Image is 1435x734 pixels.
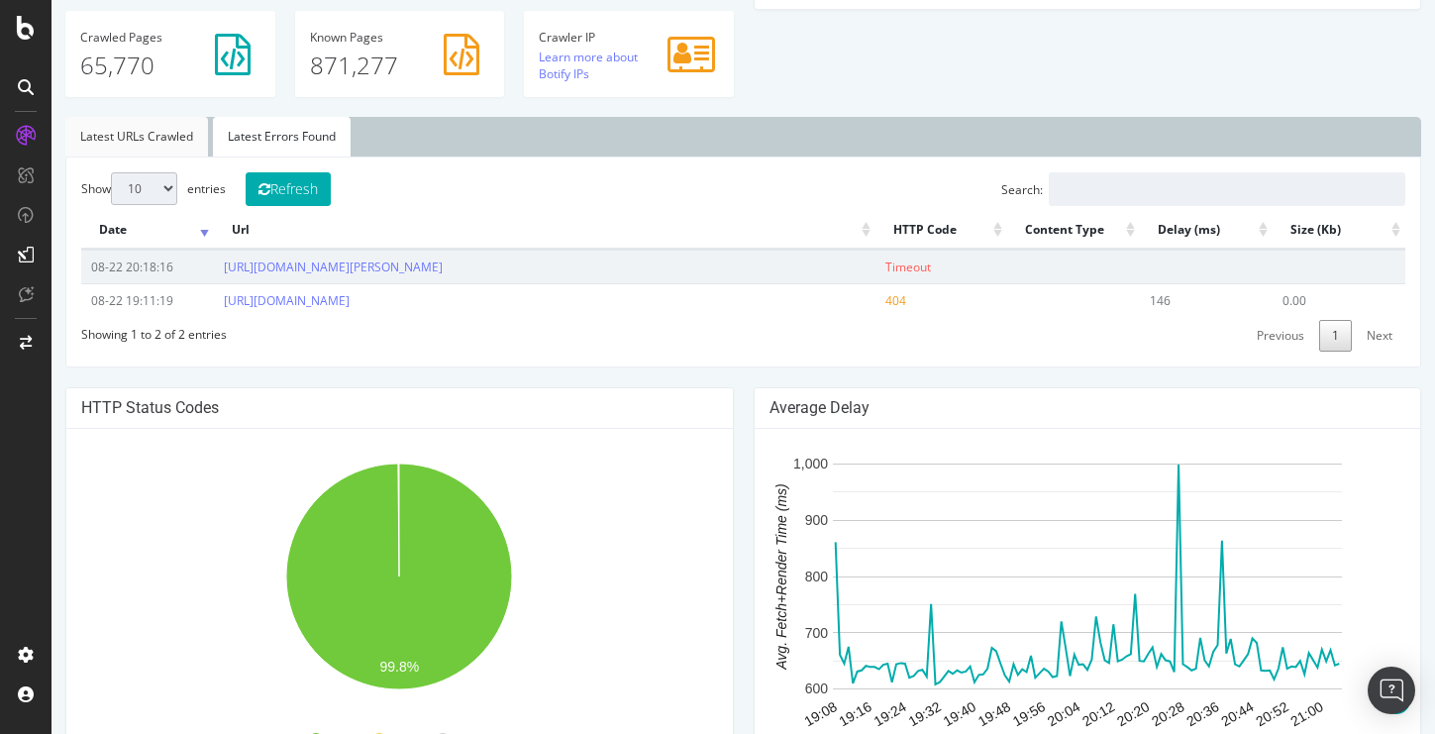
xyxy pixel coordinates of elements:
[487,49,586,82] a: Learn more about Botify IPs
[30,317,175,343] div: Showing 1 to 2 of 2 entries
[992,697,1031,728] text: 20:04
[172,259,391,275] a: [URL][DOMAIN_NAME][PERSON_NAME]
[956,211,1088,250] th: Content Type: activate to sort column ascending
[1167,697,1205,728] text: 20:44
[997,172,1354,206] input: Search:
[888,697,927,728] text: 19:40
[258,49,439,82] p: 871,277
[753,568,776,583] text: 800
[834,292,855,309] span: 404
[1201,697,1240,728] text: 20:52
[923,697,962,728] text: 19:48
[1221,283,1354,317] td: 0.00
[30,250,162,283] td: 08-22 20:18:16
[753,624,776,640] text: 700
[30,398,666,418] h4: HTTP Status Codes
[958,697,996,728] text: 19:56
[1097,697,1136,728] text: 20:28
[1062,697,1100,728] text: 20:20
[1221,211,1354,250] th: Size (Kb): activate to sort column ascending
[258,31,439,44] h4: Pages Known
[30,211,162,250] th: Date: activate to sort column ascending
[784,697,823,728] text: 19:16
[1302,320,1354,351] a: Next
[718,398,1355,418] h4: Average Delay
[1027,697,1066,728] text: 20:12
[1268,320,1300,351] a: 1
[1368,667,1415,714] div: Open Intercom Messenger
[1088,211,1221,250] th: Delay (ms): activate to sort column ascending
[824,211,957,250] th: HTTP Code: activate to sort column ascending
[1236,697,1275,728] text: 21:00
[950,172,1354,206] label: Search:
[14,117,156,157] a: Latest URLs Crawled
[161,117,299,157] a: Latest Errors Found
[1088,283,1221,317] td: 146
[487,31,667,44] h4: Crawler IP
[172,292,298,309] a: [URL][DOMAIN_NAME]
[750,697,788,728] text: 19:08
[328,658,367,674] text: 99.8%
[162,211,824,250] th: Url: activate to sort column ascending
[1132,697,1171,728] text: 20:36
[721,483,737,671] text: Avg. Fetch+Render Time (ms)
[753,512,776,528] text: 900
[834,259,879,275] span: Timeout
[30,172,174,205] label: Show entries
[819,697,858,728] text: 19:24
[194,172,279,206] button: Refresh
[854,697,892,728] text: 19:32
[29,31,209,44] h4: Pages Crawled
[753,681,776,696] text: 600
[29,49,209,82] p: 65,770
[30,283,162,317] td: 08-22 19:11:19
[741,456,775,472] text: 1,000
[1192,320,1266,351] a: Previous
[59,172,126,205] select: Showentries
